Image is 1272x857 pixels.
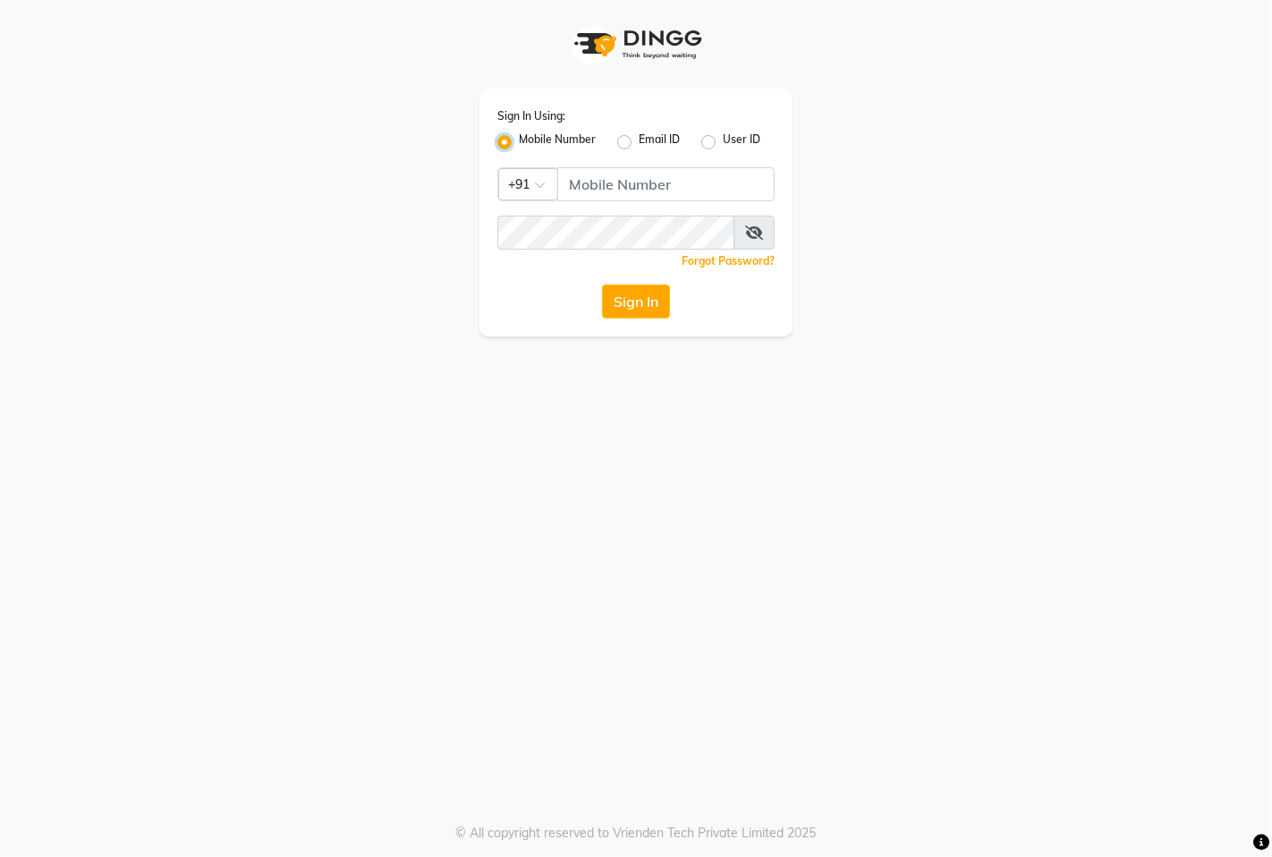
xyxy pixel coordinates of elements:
label: Mobile Number [519,132,596,153]
label: User ID [723,132,760,153]
input: Username [497,216,734,250]
button: Sign In [602,284,670,318]
img: logo1.svg [564,18,708,71]
input: Username [557,167,775,201]
label: Email ID [639,132,680,153]
a: Forgot Password? [682,254,775,267]
label: Sign In Using: [497,108,565,124]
